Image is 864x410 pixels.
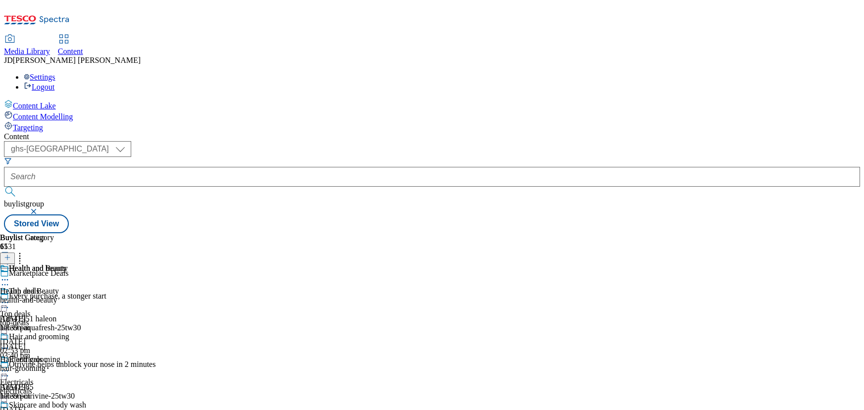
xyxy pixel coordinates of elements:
span: buylistgroup [4,200,44,208]
div: Hair and grooming [9,332,69,341]
span: [PERSON_NAME] [PERSON_NAME] [13,56,141,64]
a: Targeting [4,121,860,132]
a: Content [58,35,83,56]
div: Health and Beauty [9,264,68,273]
div: Skincare and body wash [9,401,86,410]
svg: Search Filters [4,157,12,165]
span: Targeting [13,123,43,132]
input: Search [4,167,860,187]
span: Content [58,47,83,55]
a: Media Library [4,35,50,56]
button: Stored View [4,214,69,233]
span: JD [4,56,13,64]
div: Content [4,132,860,141]
span: Media Library [4,47,50,55]
a: Logout [24,83,54,91]
span: Content Lake [13,102,56,110]
div: Every purchase, a stonger start [9,292,106,301]
span: Content Modelling [13,112,73,121]
a: Content Lake [4,100,860,110]
a: Settings [24,73,55,81]
a: Content Modelling [4,110,860,121]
